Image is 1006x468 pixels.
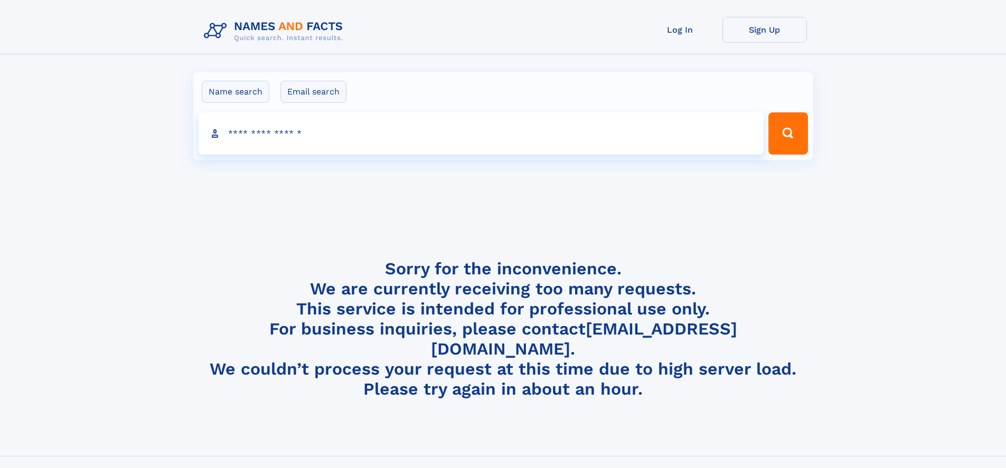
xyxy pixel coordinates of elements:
[202,81,269,103] label: Name search
[768,112,807,155] button: Search Button
[280,81,346,103] label: Email search
[722,17,807,43] a: Sign Up
[200,17,352,45] img: Logo Names and Facts
[638,17,722,43] a: Log In
[200,259,807,399] h4: Sorry for the inconvenience. We are currently receiving too many requests. This service is intend...
[199,112,764,155] input: search input
[431,319,737,359] a: [EMAIL_ADDRESS][DOMAIN_NAME]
